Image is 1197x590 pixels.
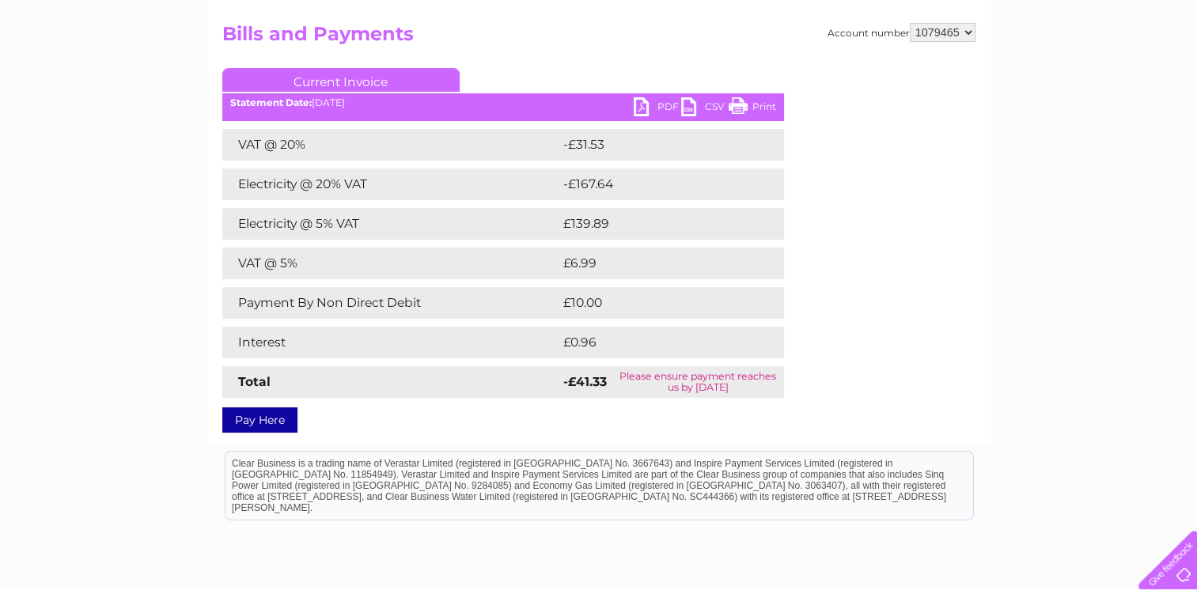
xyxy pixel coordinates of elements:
td: £0.96 [559,327,748,358]
a: Telecoms [1002,67,1050,79]
a: Pay Here [222,407,297,433]
td: £139.89 [559,208,756,240]
td: Payment By Non Direct Debit [222,287,559,319]
td: £6.99 [559,248,748,279]
a: Energy [958,67,993,79]
td: -£167.64 [559,168,757,200]
td: VAT @ 5% [222,248,559,279]
td: Electricity @ 20% VAT [222,168,559,200]
strong: Total [238,374,271,389]
img: logo.png [42,41,123,89]
td: VAT @ 20% [222,129,559,161]
a: 0333 014 3131 [899,8,1008,28]
td: Electricity @ 5% VAT [222,208,559,240]
td: Interest [222,327,559,358]
a: Contact [1092,67,1131,79]
div: Account number [828,23,975,42]
div: [DATE] [222,97,784,108]
a: Water [919,67,949,79]
td: Please ensure payment reaches us by [DATE] [612,366,783,398]
strong: -£41.33 [563,374,607,389]
a: Print [729,97,776,120]
div: Clear Business is a trading name of Verastar Limited (registered in [GEOGRAPHIC_DATA] No. 3667643... [225,9,973,77]
b: Statement Date: [230,96,312,108]
a: Blog [1059,67,1082,79]
td: £10.00 [559,287,752,319]
td: -£31.53 [559,129,753,161]
h2: Bills and Payments [222,23,975,53]
a: Log out [1145,67,1182,79]
a: Current Invoice [222,68,460,92]
a: PDF [634,97,681,120]
a: CSV [681,97,729,120]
